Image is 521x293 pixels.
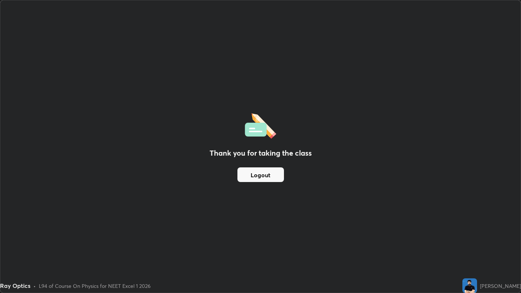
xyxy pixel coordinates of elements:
[480,282,521,290] div: [PERSON_NAME]
[237,167,284,182] button: Logout
[245,111,276,139] img: offlineFeedback.1438e8b3.svg
[39,282,151,290] div: L94 of Course On Physics for NEET Excel 1 2026
[462,278,477,293] img: 83a18a2ccf0346ec988349b1c8dfe260.jpg
[33,282,36,290] div: •
[210,148,312,159] h2: Thank you for taking the class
